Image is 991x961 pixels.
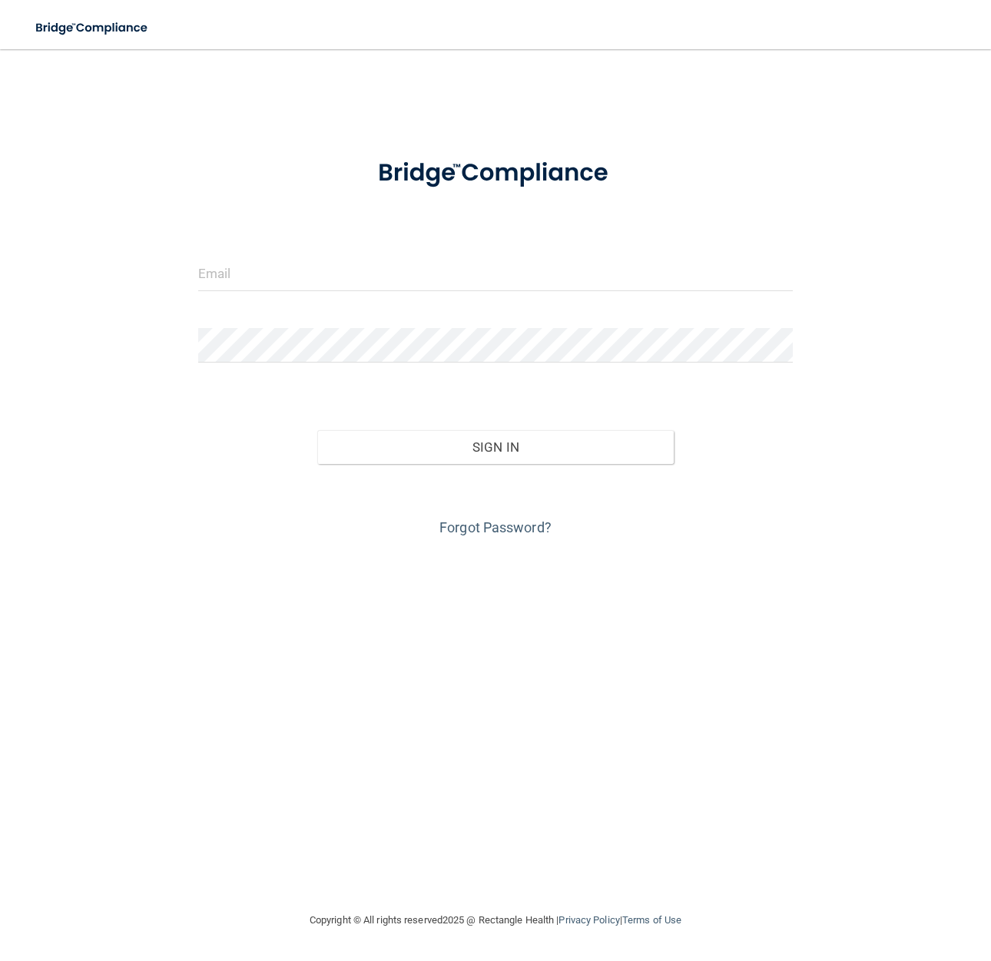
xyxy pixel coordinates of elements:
button: Sign In [317,430,674,464]
input: Email [198,257,793,291]
a: Privacy Policy [558,914,619,926]
img: bridge_compliance_login_screen.278c3ca4.svg [23,12,162,44]
a: Forgot Password? [439,519,552,535]
img: bridge_compliance_login_screen.278c3ca4.svg [353,141,638,205]
a: Terms of Use [622,914,681,926]
div: Copyright © All rights reserved 2025 @ Rectangle Health | | [215,896,776,945]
